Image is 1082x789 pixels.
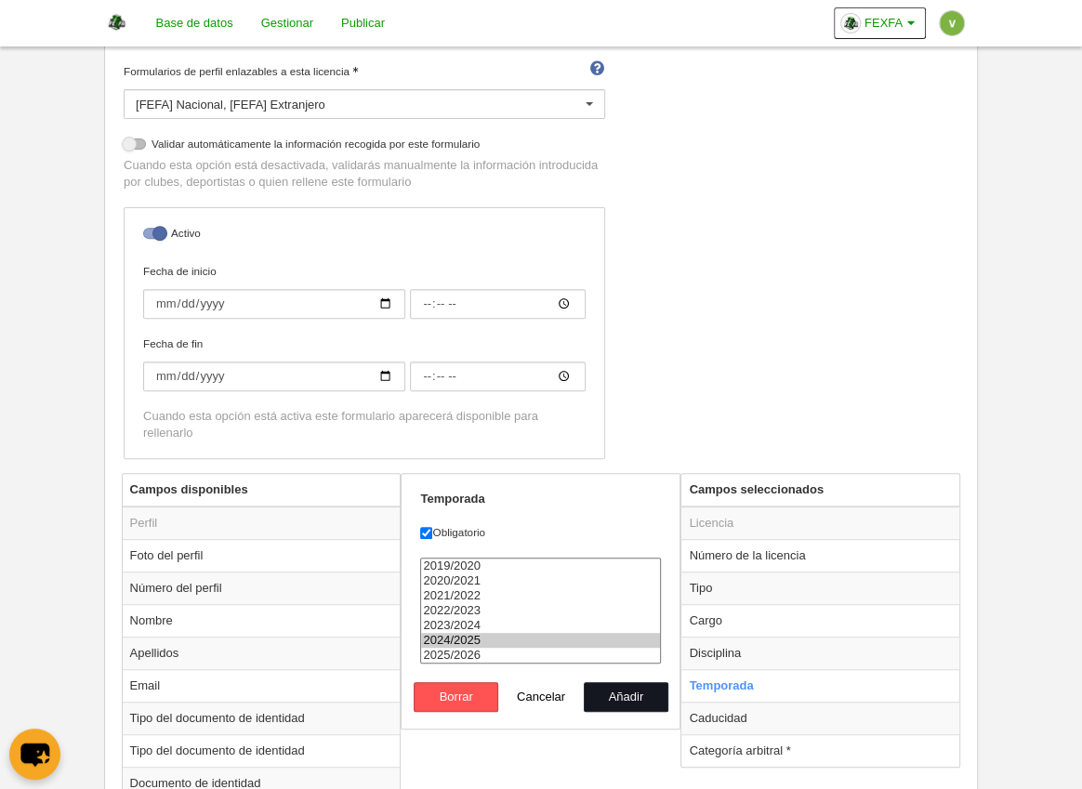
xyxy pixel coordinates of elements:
[136,98,223,112] span: [FEFA] Nacional
[421,588,660,603] option: 2021/2022
[681,474,959,506] th: Campos seleccionados
[143,335,586,391] label: Fecha de fin
[834,7,926,39] a: FEXFA
[123,669,401,702] td: Email
[420,527,432,539] input: Obligatorio
[681,637,959,669] td: Disciplina
[230,98,325,112] span: [FEFA] Extranjero
[124,136,605,157] label: Validar automáticamente la información recogida por este formulario
[123,702,401,734] td: Tipo del documento de identidad
[143,408,586,441] div: Cuando esta opción está activa este formulario aparecerá disponible para rellenarlo
[414,682,498,712] button: Borrar
[410,362,585,391] input: Fecha de fin
[124,63,605,80] label: Formularios de perfil enlazables a esta licencia
[123,604,401,637] td: Nombre
[123,474,401,506] th: Campos disponibles
[123,572,401,604] td: Número del perfil
[421,559,660,573] option: 2019/2020
[421,648,660,663] option: 2025/2026
[681,604,959,637] td: Cargo
[124,157,605,191] p: Cuando esta opción está desactivada, validarás manualmente la información introducida por clubes,...
[498,682,583,712] button: Cancelar
[352,67,358,72] i: Obligatorio
[421,633,660,648] option: 2024/2025
[681,506,959,540] td: Licencia
[123,506,401,540] td: Perfil
[420,492,484,506] strong: Temporada
[9,729,60,780] button: chat-button
[143,289,405,319] input: Fecha de inicio
[681,702,959,734] td: Caducidad
[421,603,660,618] option: 2022/2023
[864,14,903,33] span: FEXFA
[105,11,127,33] img: FEXFA
[584,682,668,712] button: Añadir
[420,524,661,541] label: Obligatorio
[681,539,959,572] td: Número de la licencia
[681,669,959,702] td: Temporada
[421,618,660,633] option: 2023/2024
[123,539,401,572] td: Foto del perfil
[681,734,959,767] td: Categoría arbitral *
[143,362,405,391] input: Fecha de fin
[681,572,959,604] td: Tipo
[143,225,586,246] label: Activo
[940,11,964,35] img: c2l6ZT0zMHgzMCZmcz05JnRleHQ9ViZiZz03Y2IzNDI%3D.png
[123,637,401,669] td: Apellidos
[841,14,860,33] img: Oaqtn4kMtXxC.30x30.jpg
[421,573,660,588] option: 2020/2021
[143,263,586,319] label: Fecha de inicio
[410,289,585,319] input: Fecha de inicio
[123,734,401,767] td: Tipo del documento de identidad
